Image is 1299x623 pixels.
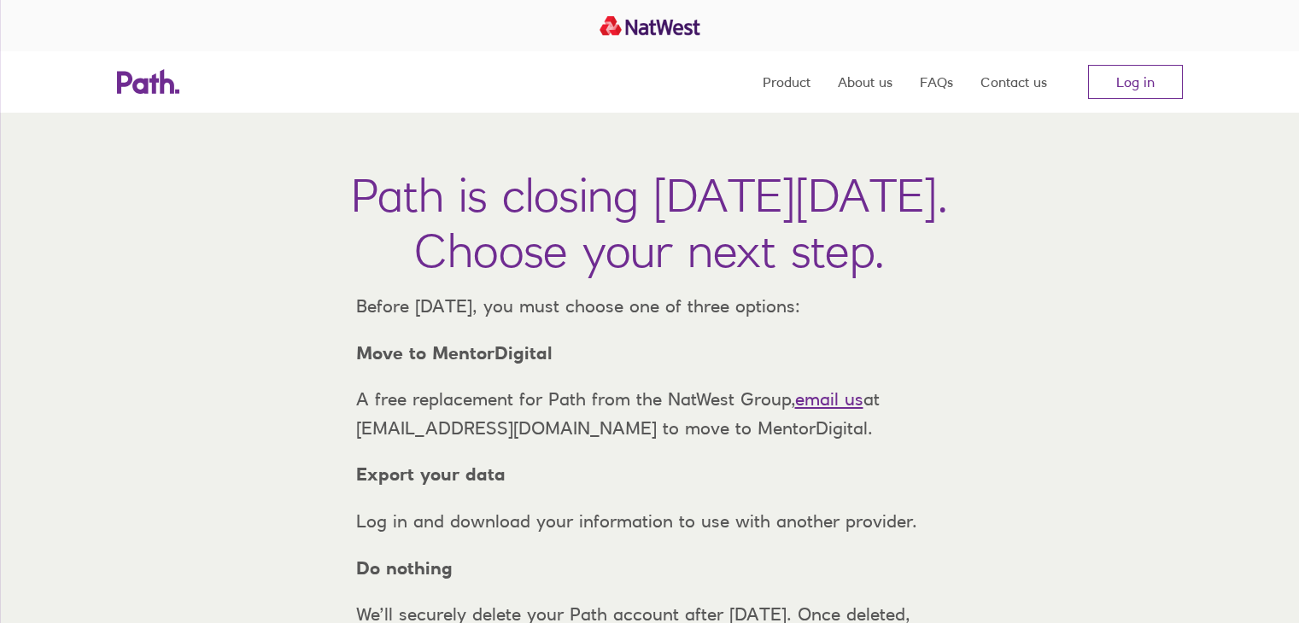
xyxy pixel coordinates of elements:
[795,388,863,410] a: email us
[351,167,948,278] h1: Path is closing [DATE][DATE]. Choose your next step.
[356,463,506,485] strong: Export your data
[920,51,953,113] a: FAQs
[763,51,810,113] a: Product
[980,51,1047,113] a: Contact us
[342,292,957,321] p: Before [DATE], you must choose one of three options:
[356,557,453,579] strong: Do nothing
[342,385,957,442] p: A free replacement for Path from the NatWest Group, at [EMAIL_ADDRESS][DOMAIN_NAME] to move to Me...
[838,51,892,113] a: About us
[1088,65,1183,99] a: Log in
[356,342,553,364] strong: Move to MentorDigital
[342,507,957,536] p: Log in and download your information to use with another provider.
